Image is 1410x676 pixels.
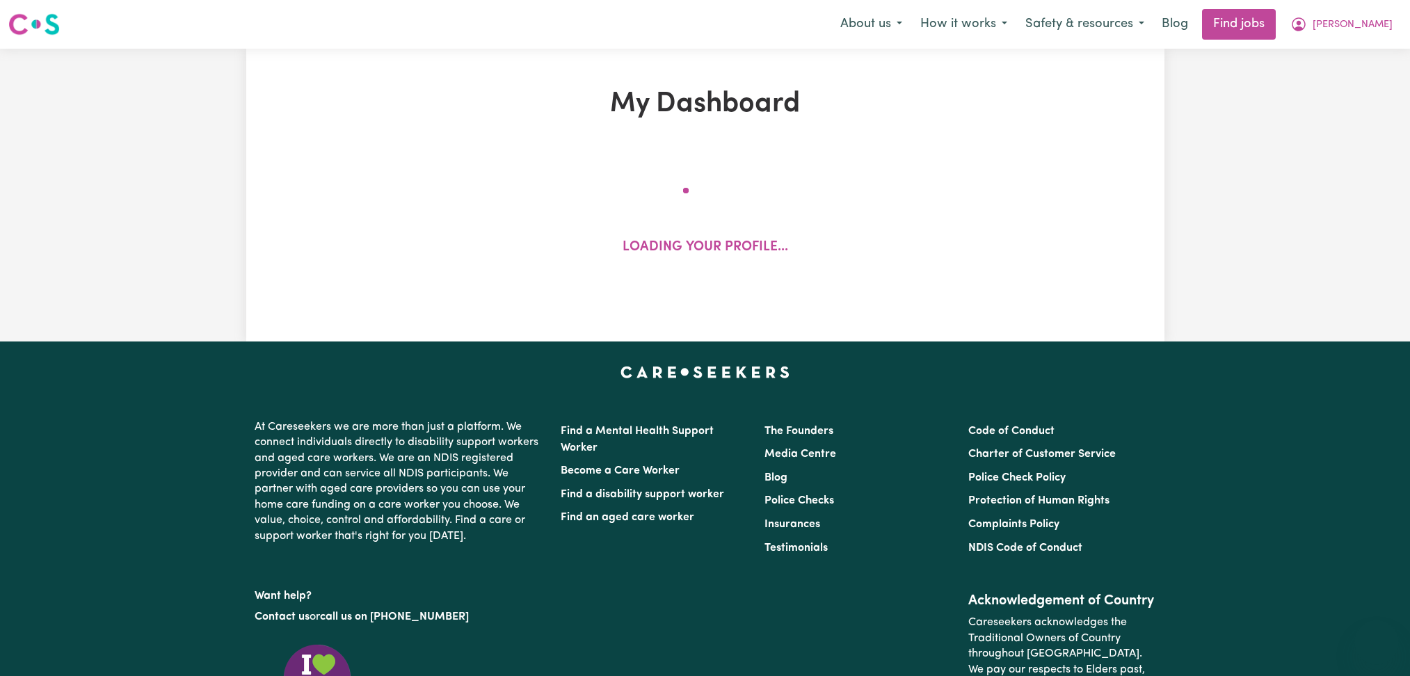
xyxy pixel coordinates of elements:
a: call us on [PHONE_NUMBER] [320,611,469,622]
a: Code of Conduct [968,426,1055,437]
a: Police Check Policy [968,472,1066,483]
a: Protection of Human Rights [968,495,1109,506]
a: Find an aged care worker [561,512,694,523]
iframe: Button to launch messaging window [1354,620,1399,665]
a: Become a Care Worker [561,465,680,476]
h2: Acknowledgement of Country [968,593,1155,609]
button: My Account [1281,10,1402,39]
a: Complaints Policy [968,519,1059,530]
button: How it works [911,10,1016,39]
h1: My Dashboard [408,88,1003,121]
button: Safety & resources [1016,10,1153,39]
a: Blog [764,472,787,483]
a: Testimonials [764,542,828,554]
a: Careseekers logo [8,8,60,40]
a: Media Centre [764,449,836,460]
p: Loading your profile... [623,238,788,258]
a: NDIS Code of Conduct [968,542,1082,554]
a: Find jobs [1202,9,1276,40]
p: At Careseekers we are more than just a platform. We connect individuals directly to disability su... [255,414,544,549]
a: Contact us [255,611,310,622]
a: Charter of Customer Service [968,449,1116,460]
a: Find a Mental Health Support Worker [561,426,714,453]
a: Blog [1153,9,1196,40]
button: About us [831,10,911,39]
a: Insurances [764,519,820,530]
a: The Founders [764,426,833,437]
a: Police Checks [764,495,834,506]
span: [PERSON_NAME] [1313,17,1393,33]
img: Careseekers logo [8,12,60,37]
a: Careseekers home page [620,367,790,378]
a: Find a disability support worker [561,489,724,500]
p: or [255,604,544,630]
p: Want help? [255,583,544,604]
